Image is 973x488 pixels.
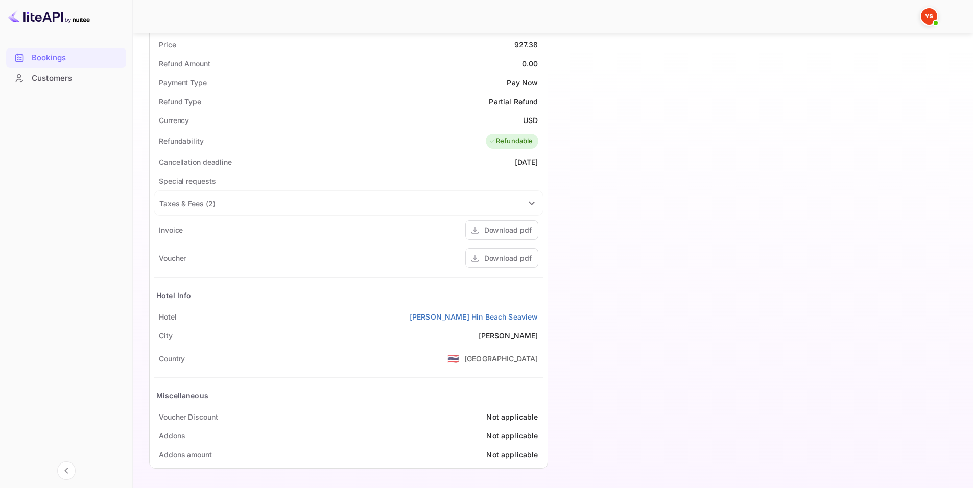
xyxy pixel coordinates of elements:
div: Not applicable [486,430,538,441]
div: Customers [32,72,121,84]
div: 927.38 [514,39,538,50]
div: Partial Refund [489,96,538,107]
div: Customers [6,68,126,88]
img: LiteAPI logo [8,8,90,25]
div: Hotel Info [156,290,192,301]
a: Bookings [6,48,126,67]
div: Voucher Discount [159,411,218,422]
div: [GEOGRAPHIC_DATA] [464,353,538,364]
div: Not applicable [486,411,538,422]
div: Bookings [6,48,126,68]
div: Refund Type [159,96,201,107]
div: [DATE] [515,157,538,167]
div: City [159,330,173,341]
div: Refundable [488,136,533,147]
img: Yandex Support [921,8,937,25]
div: [PERSON_NAME] [479,330,538,341]
div: Payment Type [159,77,207,88]
span: United States [447,349,459,368]
div: Hotel [159,311,177,322]
div: Currency [159,115,189,126]
div: Refund Amount [159,58,210,69]
div: Voucher [159,253,186,263]
div: Bookings [32,52,121,64]
div: Not applicable [486,449,538,460]
div: Country [159,353,185,364]
div: Taxes & Fees ( 2 ) [159,198,215,209]
div: Addons amount [159,449,212,460]
div: Price [159,39,176,50]
div: USD [523,115,538,126]
div: Miscellaneous [156,390,208,401]
div: Cancellation deadline [159,157,232,167]
div: Refundability [159,136,204,147]
div: Taxes & Fees (2) [154,191,543,215]
div: Pay Now [507,77,538,88]
div: Download pdf [484,253,532,263]
button: Collapse navigation [57,461,76,480]
a: Customers [6,68,126,87]
div: 0.00 [522,58,538,69]
div: Addons [159,430,185,441]
div: Special requests [159,176,216,186]
div: Invoice [159,225,183,235]
div: Download pdf [484,225,532,235]
a: [PERSON_NAME] Hin Beach Seaview [410,311,538,322]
